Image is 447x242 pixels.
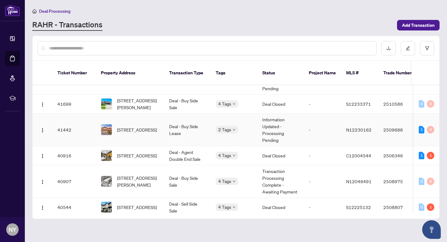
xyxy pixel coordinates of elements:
span: [STREET_ADDRESS] [117,152,157,159]
span: S12233371 [346,101,371,107]
td: 2510586 [378,95,422,114]
td: Deal Closed [257,146,304,165]
td: Deal Closed [257,198,304,217]
td: - [304,114,341,146]
div: 1 [419,152,424,159]
span: [STREET_ADDRESS][PERSON_NAME] [117,97,159,111]
span: 2 Tags [218,126,231,133]
button: Logo [38,151,47,161]
td: 2508807 [378,198,422,217]
button: Logo [38,125,47,135]
img: thumbnail-img [101,202,112,212]
span: 4 Tags [218,203,231,211]
td: - [304,165,341,198]
img: logo [5,5,20,16]
span: filter [425,46,429,50]
th: Project Name [304,61,341,85]
span: 4 Tags [218,100,231,107]
span: Deal Processing [39,8,70,14]
th: Transaction Type [164,61,211,85]
img: thumbnail-img [101,150,112,161]
td: - [304,146,341,165]
div: 0 [427,126,434,133]
td: - [304,95,341,114]
th: Property Address [96,61,164,85]
td: 40916 [52,146,96,165]
button: Add Transaction [397,20,440,30]
img: thumbnail-img [101,124,112,135]
td: Deal - Buy Side Sale [164,165,211,198]
button: edit [401,41,415,55]
td: 40544 [52,198,96,217]
span: down [233,128,236,131]
th: Ticket Number [52,61,96,85]
img: Logo [40,154,45,159]
span: edit [406,46,410,50]
td: Information Updated - Processing Pending [257,114,304,146]
td: 2506346 [378,146,422,165]
div: 1 [427,203,434,211]
span: [STREET_ADDRESS] [117,126,157,133]
button: Logo [38,176,47,186]
div: 0 [419,178,424,185]
button: download [382,41,396,55]
button: Open asap [422,220,441,239]
img: Logo [40,205,45,210]
td: 2508975 [378,165,422,198]
button: filter [420,41,434,55]
span: [STREET_ADDRESS] [117,204,157,211]
span: 4 Tags [218,152,231,159]
span: download [386,46,391,50]
td: 2509688 [378,114,422,146]
span: NY [9,225,16,234]
span: down [233,206,236,209]
td: Deal - Sell Side Sale [164,198,211,217]
button: Logo [38,202,47,212]
div: 0 [427,178,434,185]
div: 1 [427,152,434,159]
span: down [233,154,236,157]
img: Logo [40,102,45,107]
span: 4 Tags [218,178,231,185]
td: Transaction Processing Complete - Awaiting Payment [257,165,304,198]
span: [STREET_ADDRESS][PERSON_NAME] [117,175,159,188]
img: Logo [40,128,45,133]
div: 1 [419,126,424,133]
th: Tags [211,61,257,85]
td: 40907 [52,165,96,198]
span: home [32,9,37,13]
span: N12230162 [346,127,372,133]
button: Logo [38,99,47,109]
td: 41699 [52,95,96,114]
img: Logo [40,179,45,184]
td: - [304,198,341,217]
img: thumbnail-img [101,99,112,109]
span: down [233,102,236,105]
th: Status [257,61,304,85]
th: Trade Number [378,61,422,85]
span: C12004544 [346,153,371,158]
td: Deal - Agent Double End Sale [164,146,211,165]
td: Deal - Buy Side Sale [164,95,211,114]
th: MLS # [341,61,378,85]
a: RAHR - Transactions [32,20,102,31]
img: thumbnail-img [101,176,112,187]
span: Add Transaction [402,20,435,30]
div: 0 [427,100,434,108]
div: 0 [419,203,424,211]
td: Deal - Buy Side Lease [164,114,211,146]
span: N12046491 [346,179,372,184]
span: S12225132 [346,204,371,210]
div: 0 [419,100,424,108]
span: down [233,180,236,183]
td: Deal Closed [257,95,304,114]
td: 41442 [52,114,96,146]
